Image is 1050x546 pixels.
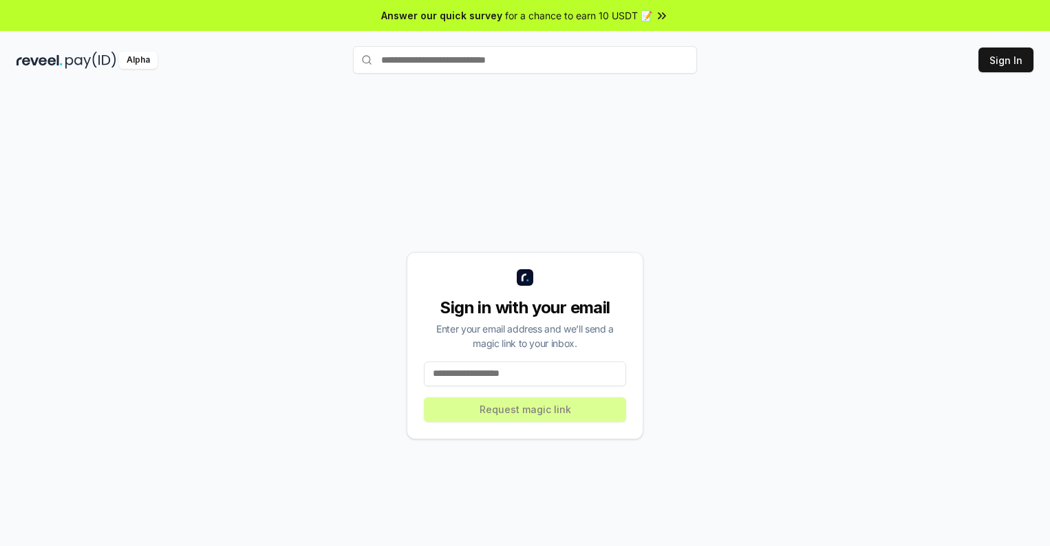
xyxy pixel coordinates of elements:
[517,269,533,286] img: logo_small
[424,297,626,319] div: Sign in with your email
[381,8,502,23] span: Answer our quick survey
[424,322,626,350] div: Enter your email address and we’ll send a magic link to your inbox.
[65,52,116,69] img: pay_id
[978,48,1033,72] button: Sign In
[505,8,652,23] span: for a chance to earn 10 USDT 📝
[119,52,158,69] div: Alpha
[17,52,63,69] img: reveel_dark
